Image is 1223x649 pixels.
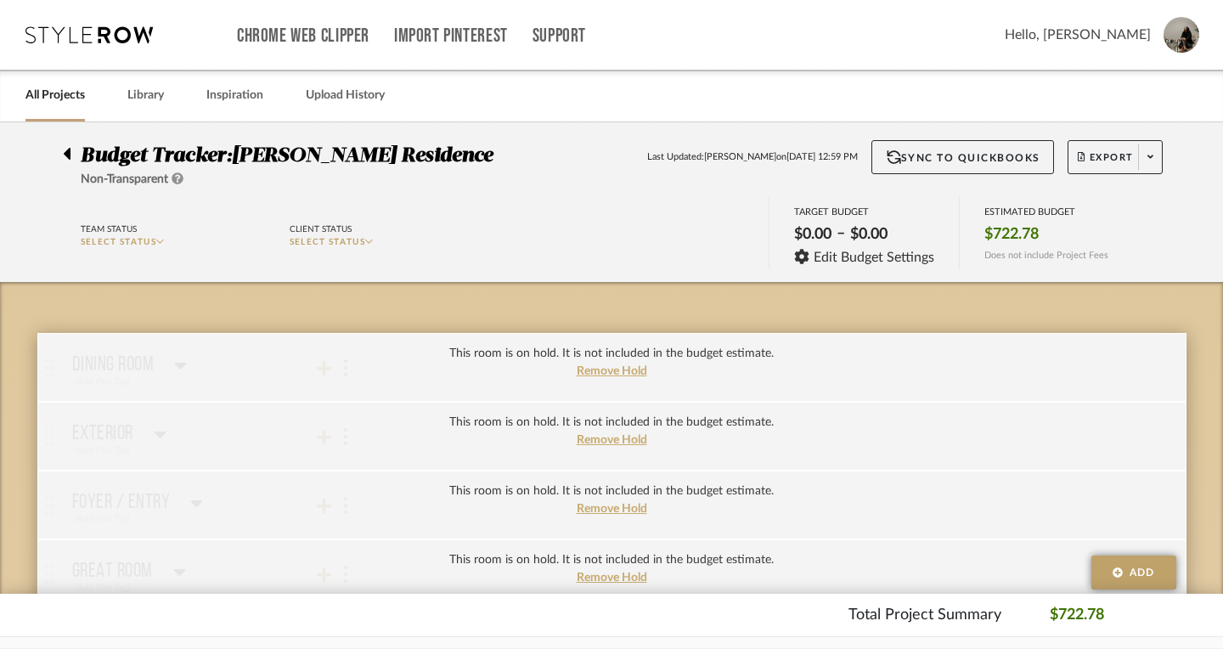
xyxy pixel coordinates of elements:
[81,222,137,237] div: Team Status
[786,150,858,165] span: [DATE] 12:59 PM
[306,84,385,107] a: Upload History
[814,250,934,265] span: Edit Budget Settings
[776,150,786,165] span: on
[789,220,837,249] div: $0.00
[848,604,1001,627] p: Total Project Summary
[837,224,845,249] span: –
[845,220,893,249] div: $0.00
[1078,151,1134,177] span: Export
[81,238,157,246] span: SELECT STATUS
[647,150,704,165] span: Last Updated:
[81,173,168,185] span: Non-Transparent
[127,84,164,107] a: Library
[794,206,934,217] div: TARGET BUDGET
[871,140,1054,174] button: Sync to QuickBooks
[577,365,647,377] span: Remove Hold
[449,551,774,569] div: This room is on hold. It is not included in the budget estimate.
[1091,556,1176,590] button: Add
[984,250,1108,261] span: Does not include Project Fees
[533,29,586,43] a: Support
[290,222,352,237] div: Client Status
[1050,604,1104,627] p: $722.78
[1130,565,1155,580] span: Add
[290,238,366,246] span: SELECT STATUS
[577,503,647,515] span: Remove Hold
[237,29,369,43] a: Chrome Web Clipper
[206,84,263,107] a: Inspiration
[25,84,85,107] a: All Projects
[1068,140,1163,174] button: Export
[232,145,493,166] span: [PERSON_NAME] Residence
[577,434,647,446] span: Remove Hold
[81,145,232,166] span: Budget Tracker:
[449,483,774,500] div: This room is on hold. It is not included in the budget estimate.
[984,225,1039,244] span: $722.78
[984,206,1108,217] div: ESTIMATED BUDGET
[577,572,647,584] span: Remove Hold
[1164,17,1199,53] img: avatar
[449,414,774,432] div: This room is on hold. It is not included in the budget estimate.
[394,29,508,43] a: Import Pinterest
[704,150,776,165] span: [PERSON_NAME]
[1005,25,1151,45] span: Hello, [PERSON_NAME]
[449,345,774,363] div: This room is on hold. It is not included in the budget estimate.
